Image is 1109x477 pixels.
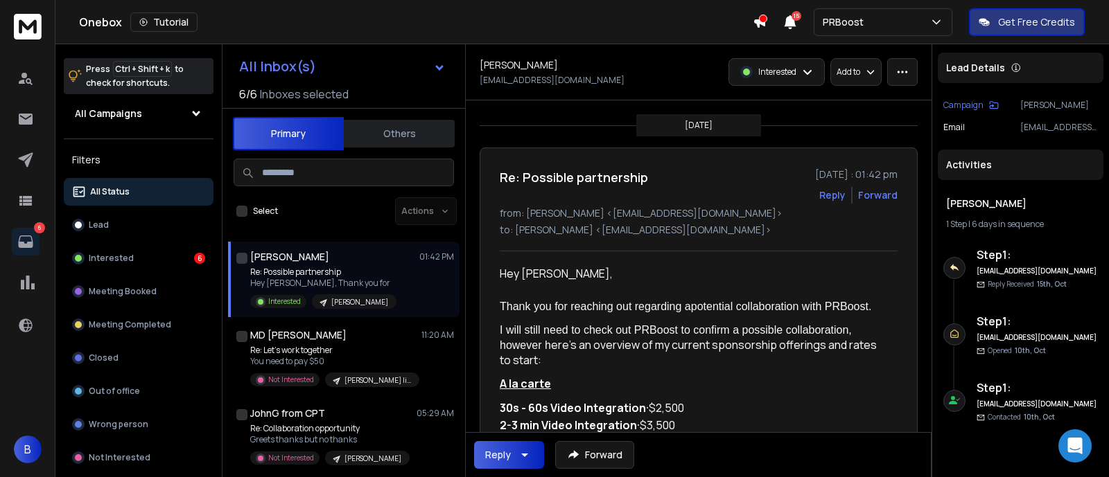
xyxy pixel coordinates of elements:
p: Lead [89,219,109,231]
button: All Status [64,178,213,206]
span: 6 days in sequence [972,218,1044,230]
p: Hey [PERSON_NAME], Thank you for [250,278,396,289]
div: Hey [PERSON_NAME], [500,265,887,282]
span: 1 Step [946,218,967,230]
h1: JohnG from CPT [250,406,325,420]
p: Meeting Booked [89,286,157,297]
h1: [PERSON_NAME] [480,58,558,72]
span: 10th, Oct [1024,412,1055,422]
h6: [EMAIL_ADDRESS][DOMAIN_NAME] [977,266,1098,276]
div: Activities [938,150,1103,180]
button: Meeting Booked [64,278,213,305]
p: Press to check for shortcuts. [86,62,184,90]
div: Open Intercom Messenger [1058,429,1092,462]
h6: Step 1 : [977,313,1098,330]
div: Forward [858,188,898,202]
p: 05:29 AM [417,408,454,419]
p: Re: Let's work together [250,345,417,356]
p: Get Free Credits [998,15,1075,29]
label: Select [253,206,278,217]
p: 01:42 PM [419,251,454,262]
button: Reply [819,188,846,202]
button: All Inbox(s) [228,53,457,80]
button: Campaign [943,100,999,111]
span: 15 [792,11,801,21]
h3: Inboxes selected [260,86,349,102]
button: Closed [64,344,213,372]
b: 2-3 min Video Integration [500,417,637,433]
span: I will still need to check out PRBoost to confirm a possible collaboration, however h [500,324,855,351]
p: 11:20 AM [421,330,454,341]
div: 6 [194,253,205,264]
button: Wrong person [64,411,213,438]
h1: All Inbox(s) [239,60,316,73]
div: | [946,219,1095,230]
span: 10th, Oct [1015,345,1046,355]
b: 30s - 60s Video Integration [500,400,646,415]
button: Others [344,118,455,149]
p: Reply Received [988,279,1067,289]
p: [PERSON_NAME] list [344,375,411,386]
p: Lead Details [946,61,1005,75]
p: Re: Collaboration opportunity [250,423,410,434]
button: Get Free Credits [969,8,1085,36]
button: Primary [233,117,344,150]
p: Meeting Completed [89,319,171,330]
a: 6 [12,228,40,255]
button: Out of office [64,377,213,405]
button: B [14,435,42,463]
button: Lead [64,211,213,239]
p: You need to pay $50 [250,356,417,367]
p: [EMAIL_ADDRESS][DOMAIN_NAME] [1020,122,1098,133]
p: [EMAIL_ADDRESS][DOMAIN_NAME] [480,75,625,86]
p: ere’s an overview of my current sponsorship offerings and rates to start: [500,322,887,368]
p: [PERSON_NAME] [1020,100,1098,111]
h1: All Campaigns [75,107,142,120]
h1: MD [PERSON_NAME] [250,328,347,342]
font: egarding a [638,300,691,312]
span: potential [691,300,733,312]
button: Reply [474,441,544,469]
p: to: [PERSON_NAME] <[EMAIL_ADDRESS][DOMAIN_NAME]> [500,223,898,237]
p: Wrong person [89,419,148,430]
p: Interested [758,66,796,78]
p: [DATE] [685,120,713,131]
span: $2,500 [500,400,684,415]
u: A la carte [500,376,551,391]
p: Re: Possible partnership [250,267,396,278]
h6: Step 1 : [977,379,1098,396]
h1: [PERSON_NAME] [946,197,1095,210]
span: · [637,420,640,431]
button: Interested6 [64,244,213,272]
p: Not Interested [89,452,150,463]
p: Campaign [943,100,984,111]
p: [PERSON_NAME] [344,453,401,464]
p: Not Interested [268,453,314,463]
h6: [EMAIL_ADDRESS][DOMAIN_NAME] [977,399,1098,409]
div: Reply [485,448,511,462]
h1: [PERSON_NAME] [250,250,329,264]
p: PRBoost [823,15,869,29]
p: Interested [268,296,301,307]
p: Email [943,122,965,133]
button: Not Interested [64,444,213,471]
p: Interested [89,253,134,264]
span: 6 / 6 [239,86,257,102]
p: [DATE] : 01:42 pm [815,168,898,181]
button: Tutorial [130,12,198,32]
span: · [646,402,649,414]
button: Forward [555,441,634,469]
p: from: [PERSON_NAME] <[EMAIL_ADDRESS][DOMAIN_NAME]> [500,206,898,220]
p: All Status [90,186,130,197]
p: Add to [837,66,860,78]
p: Out of office [89,386,140,397]
h3: Filters [64,150,213,170]
button: All Campaigns [64,100,213,127]
h6: Step 1 : [977,246,1098,263]
font: Thank you for reaching out r [500,300,638,312]
span: collaboration with PRBoost. [736,300,872,312]
span: 15th, Oct [1037,279,1067,289]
